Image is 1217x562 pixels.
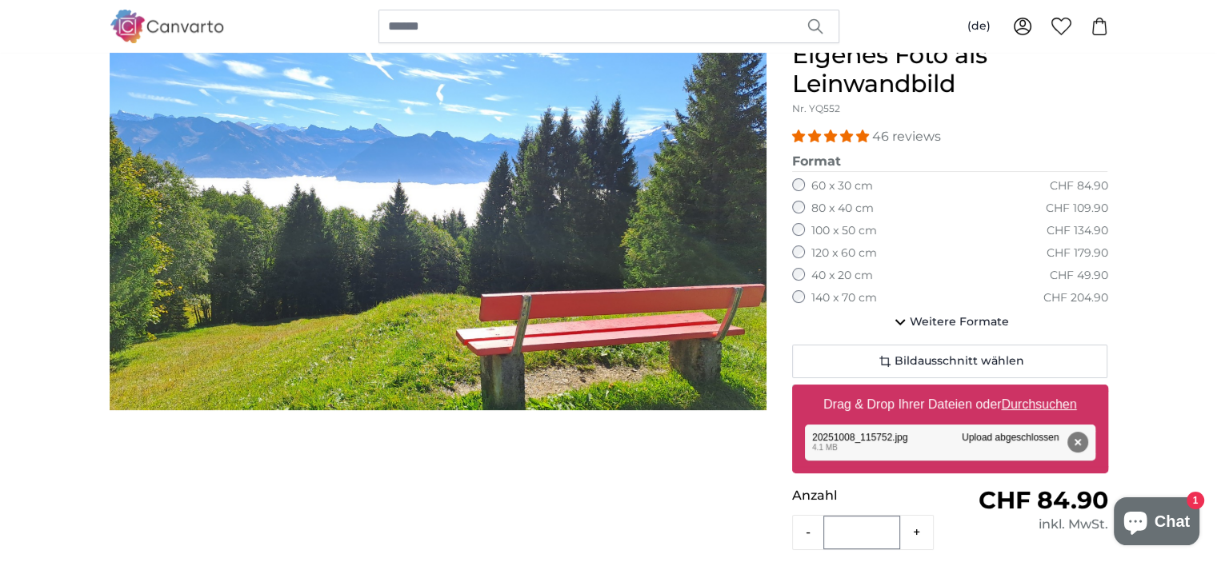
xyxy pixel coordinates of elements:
span: Nr. YQ552 [792,102,840,114]
u: Durchsuchen [1001,397,1076,411]
button: + [900,516,933,548]
div: CHF 204.90 [1043,290,1107,306]
div: 1 of 1 [110,41,767,410]
span: 46 reviews [872,129,941,144]
button: Weitere Formate [792,306,1108,338]
label: 60 x 30 cm [811,178,873,194]
div: CHF 179.90 [1046,245,1107,261]
label: 40 x 20 cm [811,268,873,284]
h1: Eigenes Foto als Leinwandbild [792,41,1108,98]
p: Anzahl [792,486,950,505]
label: 100 x 50 cm [811,223,877,239]
div: CHF 134.90 [1046,223,1107,239]
legend: Format [792,152,1108,172]
button: Bildausschnitt wählen [792,345,1108,378]
label: 120 x 60 cm [811,245,877,261]
button: (de) [955,12,1003,41]
span: Bildausschnitt wählen [895,353,1024,369]
img: personalised-canvas-print [110,41,767,410]
label: 80 x 40 cm [811,201,874,217]
button: - [793,516,823,548]
inbox-online-store-chat: Onlineshop-Chat von Shopify [1109,497,1204,549]
div: CHF 49.90 [1049,268,1107,284]
span: CHF 84.90 [978,485,1107,515]
span: Weitere Formate [910,314,1009,330]
div: CHF 84.90 [1049,178,1107,194]
img: Canvarto [110,10,225,42]
div: CHF 109.90 [1045,201,1107,217]
span: 4.93 stars [792,129,872,144]
label: Drag & Drop Ihrer Dateien oder [817,389,1083,421]
label: 140 x 70 cm [811,290,877,306]
div: inkl. MwSt. [950,515,1107,534]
